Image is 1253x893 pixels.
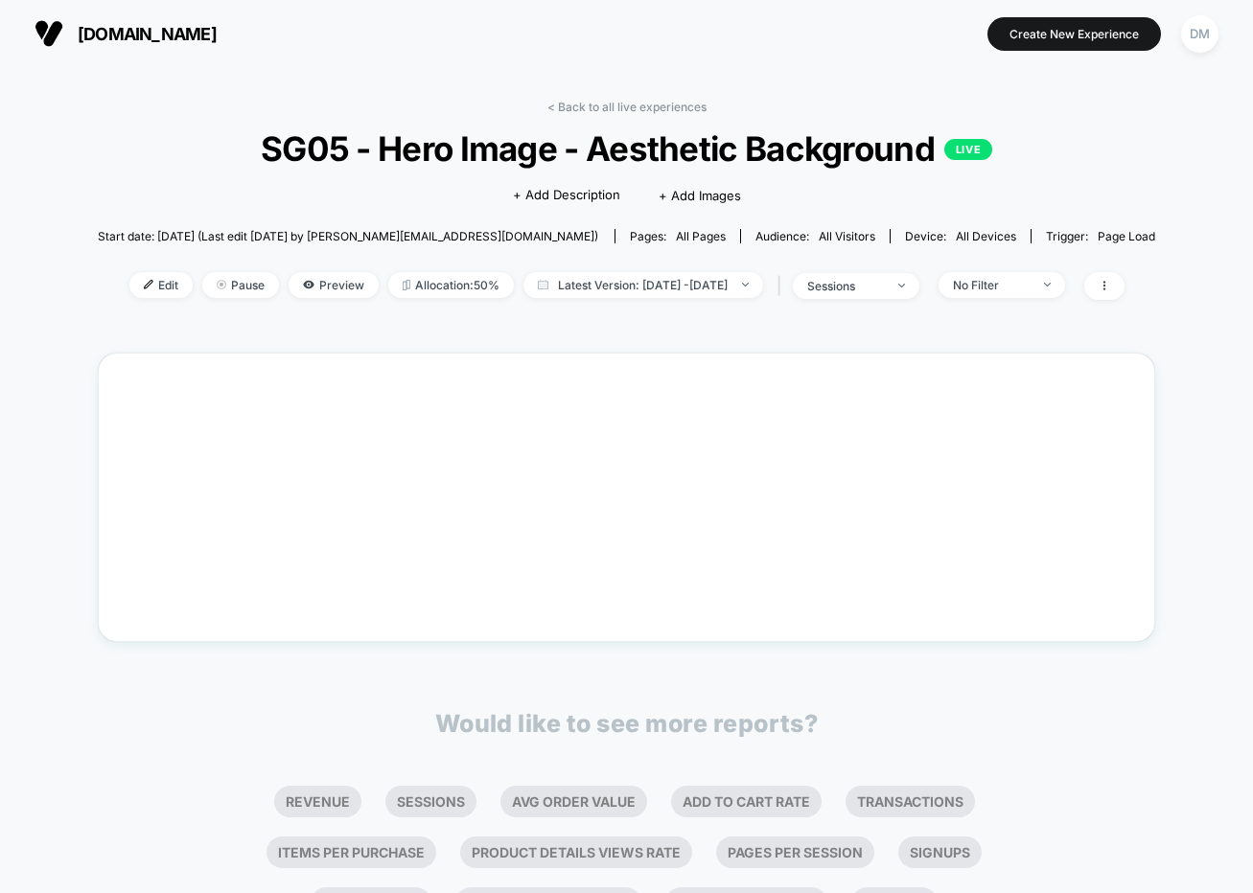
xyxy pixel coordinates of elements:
div: Pages: [630,229,726,243]
button: Create New Experience [987,17,1161,51]
img: end [898,284,905,287]
span: All Visitors [819,229,875,243]
li: Transactions [846,786,975,817]
span: all devices [956,229,1016,243]
p: LIVE [944,139,992,160]
img: end [1044,283,1051,286]
div: Audience: [755,229,875,243]
span: Pause [202,272,279,298]
li: Revenue [274,786,361,817]
span: Start date: [DATE] (Last edit [DATE] by [PERSON_NAME][EMAIL_ADDRESS][DOMAIN_NAME]) [98,229,598,243]
div: sessions [807,279,884,293]
span: [DOMAIN_NAME] [78,24,217,44]
li: Signups [898,836,982,868]
span: Edit [129,272,193,298]
li: Items Per Purchase [267,836,436,868]
span: Device: [890,229,1031,243]
li: Product Details Views Rate [460,836,692,868]
img: end [742,283,749,286]
li: Sessions [385,786,476,817]
img: end [217,280,226,289]
img: edit [144,280,153,289]
div: Trigger: [1046,229,1155,243]
img: calendar [538,280,548,289]
img: Visually logo [35,19,63,48]
span: | [773,272,793,300]
span: Allocation: 50% [388,272,514,298]
button: DM [1175,14,1224,54]
span: + Add Images [659,188,741,203]
li: Avg Order Value [500,786,647,817]
li: Pages Per Session [716,836,874,868]
button: [DOMAIN_NAME] [29,18,222,49]
a: < Back to all live experiences [547,100,707,114]
p: Would like to see more reports? [435,709,819,738]
span: Latest Version: [DATE] - [DATE] [523,272,763,298]
span: all pages [676,229,726,243]
span: Page Load [1098,229,1155,243]
li: Add To Cart Rate [671,786,822,817]
span: Preview [289,272,379,298]
div: No Filter [953,278,1030,292]
img: rebalance [403,280,410,290]
span: SG05 - Hero Image - Aesthetic Background [151,128,1102,169]
span: + Add Description [513,186,620,205]
div: DM [1181,15,1218,53]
